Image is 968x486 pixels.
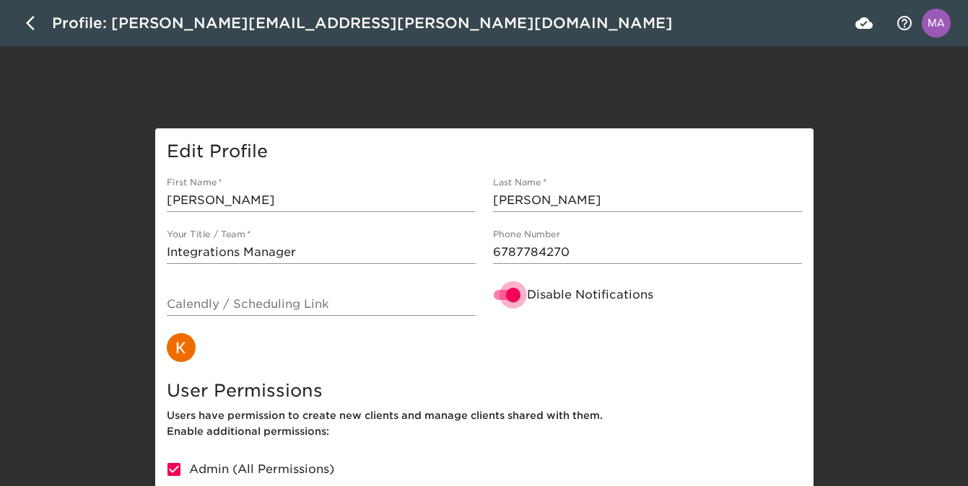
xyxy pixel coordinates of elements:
[887,6,922,40] button: notifications
[167,140,802,163] h5: Edit Profile
[922,9,951,37] img: Profile
[52,12,673,35] div: Profile: [PERSON_NAME][EMAIL_ADDRESS][PERSON_NAME][DOMAIN_NAME]
[847,6,881,40] button: save
[167,333,196,362] img: AATXAJyr3cTEcsefD-Tt4NFvkHmsrdV3X6qznAng-mYG=s96-c
[167,178,222,187] label: First Name
[189,461,334,478] span: Admin (All Permissions)
[167,379,802,402] h5: User Permissions
[493,178,546,187] label: Last Name
[167,410,603,437] span: Users have permission to create new clients and manage clients shared with them. Enable additiona...
[493,230,560,239] label: Phone Number
[527,286,653,304] span: Disable Notifications
[158,324,204,371] button: Change Profile Picture
[167,230,250,239] label: Your Title / Team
